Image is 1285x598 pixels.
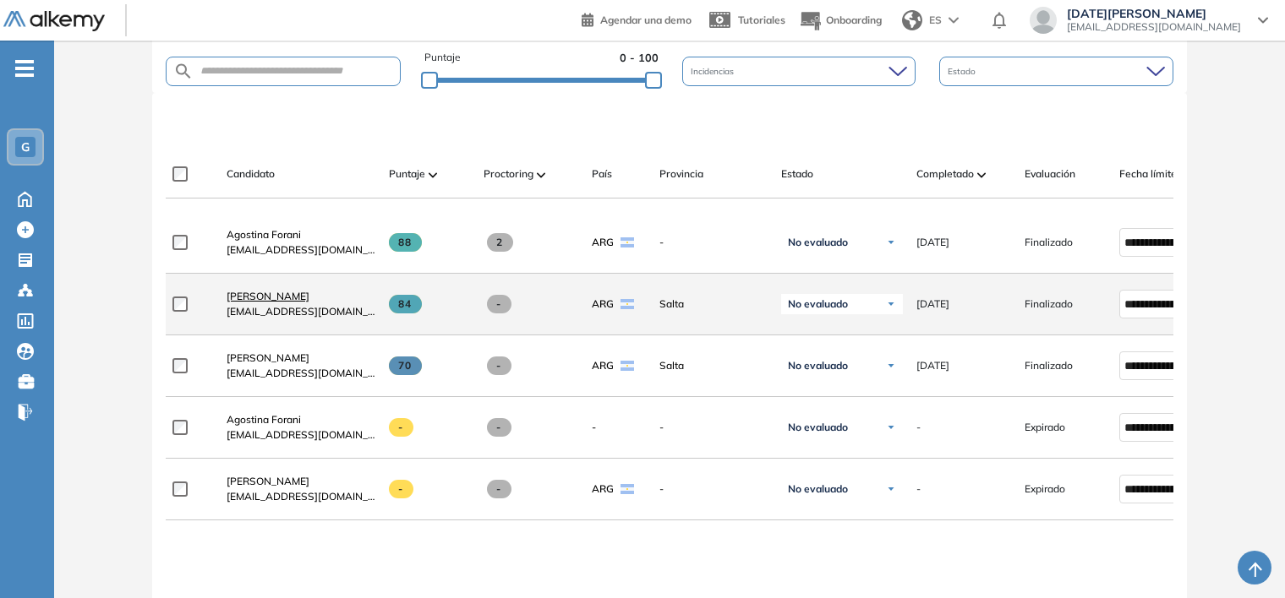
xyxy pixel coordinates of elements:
[781,166,813,182] span: Estado
[659,481,768,497] span: -
[621,237,634,247] img: ARG
[227,413,301,426] span: Agostina Forani
[916,166,974,182] span: Completado
[21,140,30,154] span: G
[484,166,533,182] span: Proctoring
[659,166,703,182] span: Provincia
[592,481,614,497] span: ARG
[582,8,692,29] a: Agendar una demo
[429,172,437,177] img: [missing "en.ARROW_ALT" translation]
[788,297,848,311] span: No evaluado
[227,474,375,489] a: [PERSON_NAME]
[537,172,545,177] img: [missing "en.ARROW_ALT" translation]
[227,351,375,366] a: [PERSON_NAME]
[916,235,949,250] span: [DATE]
[1025,481,1065,497] span: Expirado
[691,65,737,78] span: Incidencias
[227,242,375,258] span: [EMAIL_ADDRESS][DOMAIN_NAME]
[659,420,768,435] span: -
[886,237,896,247] img: Ícono de flecha
[227,412,375,427] a: Agostina Forani
[682,57,916,86] div: Incidencias
[886,422,896,432] img: Ícono de flecha
[487,480,511,498] span: -
[1025,296,1073,312] span: Finalizado
[886,484,896,494] img: Ícono de flecha
[15,67,34,70] i: -
[600,14,692,26] span: Agendar una demo
[620,50,659,66] span: 0 - 100
[1119,166,1177,182] span: Fecha límite
[424,50,461,66] span: Puntaje
[788,482,848,496] span: No evaluado
[949,17,959,24] img: arrow
[592,420,596,435] span: -
[227,489,375,504] span: [EMAIL_ADDRESS][DOMAIN_NAME]
[916,420,921,435] span: -
[621,484,634,494] img: ARG
[592,358,614,373] span: ARG
[389,480,413,498] span: -
[886,299,896,309] img: Ícono de flecha
[227,351,309,364] span: [PERSON_NAME]
[592,235,614,250] span: ARG
[592,166,612,182] span: País
[977,172,986,177] img: [missing "en.ARROW_ALT" translation]
[948,65,979,78] span: Estado
[799,3,882,39] button: Onboarding
[916,296,949,312] span: [DATE]
[487,233,513,252] span: 2
[1067,20,1241,34] span: [EMAIL_ADDRESS][DOMAIN_NAME]
[1025,420,1065,435] span: Expirado
[886,361,896,371] img: Ícono de flecha
[1067,7,1241,20] span: [DATE][PERSON_NAME]
[621,361,634,371] img: ARG
[389,418,413,437] span: -
[939,57,1173,86] div: Estado
[227,304,375,319] span: [EMAIL_ADDRESS][DOMAIN_NAME]
[389,356,422,375] span: 70
[738,14,785,26] span: Tutoriales
[227,290,309,302] span: [PERSON_NAME]
[389,295,422,313] span: 84
[929,13,942,28] span: ES
[227,427,375,443] span: [EMAIL_ADDRESS][DOMAIN_NAME]
[487,356,511,375] span: -
[902,10,922,30] img: world
[487,295,511,313] span: -
[788,236,848,249] span: No evaluado
[227,475,309,487] span: [PERSON_NAME]
[826,14,882,26] span: Onboarding
[592,296,614,312] span: ARG
[227,227,375,242] a: Agostina Forani
[1025,166,1075,182] span: Evaluación
[788,359,848,372] span: No evaluado
[487,418,511,437] span: -
[916,358,949,373] span: [DATE]
[659,358,768,373] span: Salta
[389,166,425,182] span: Puntaje
[916,481,921,497] span: -
[1025,358,1073,373] span: Finalizado
[389,233,422,252] span: 88
[788,421,848,434] span: No evaluado
[227,289,375,304] a: [PERSON_NAME]
[3,11,105,32] img: Logo
[173,61,194,82] img: SEARCH_ALT
[227,228,301,241] span: Agostina Forani
[227,366,375,381] span: [EMAIL_ADDRESS][DOMAIN_NAME]
[1025,235,1073,250] span: Finalizado
[659,296,768,312] span: Salta
[621,299,634,309] img: ARG
[227,166,275,182] span: Candidato
[659,235,768,250] span: -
